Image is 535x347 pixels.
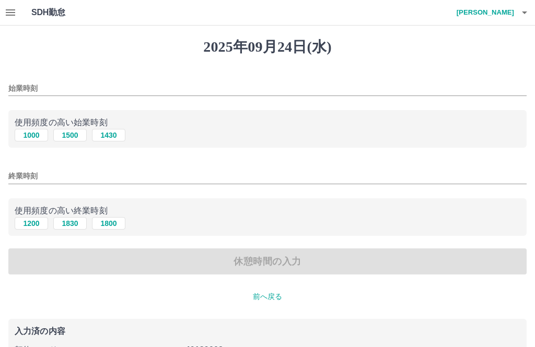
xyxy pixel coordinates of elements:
[15,116,520,129] p: 使用頻度の高い始業時刻
[8,38,527,56] h1: 2025年09月24日(水)
[15,217,48,230] button: 1200
[15,205,520,217] p: 使用頻度の高い終業時刻
[92,217,125,230] button: 1800
[92,129,125,141] button: 1430
[15,327,520,336] p: 入力済の内容
[8,291,527,302] p: 前へ戻る
[53,217,87,230] button: 1830
[53,129,87,141] button: 1500
[15,129,48,141] button: 1000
